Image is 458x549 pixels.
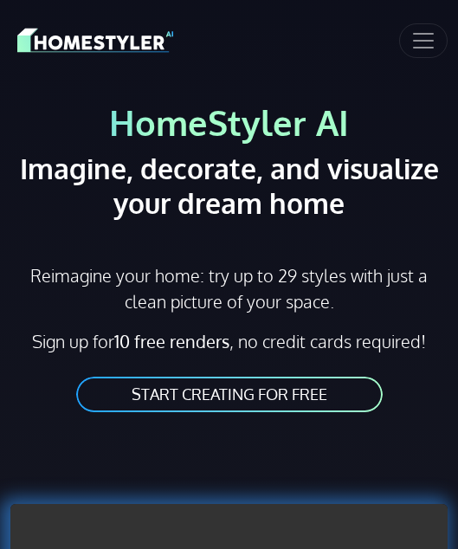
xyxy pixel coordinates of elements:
[399,23,448,58] button: Toggle navigation
[10,328,448,354] p: Sign up for , no credit cards required!
[10,262,448,314] p: Reimagine your home: try up to 29 styles with just a clean picture of your space.
[74,375,384,414] a: START CREATING FOR FREE
[17,25,173,55] img: HomeStyler AI logo
[10,101,448,145] h1: HomeStyler AI
[114,330,229,352] strong: 10 free renders
[10,152,448,221] h2: Imagine, decorate, and visualize your dream home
